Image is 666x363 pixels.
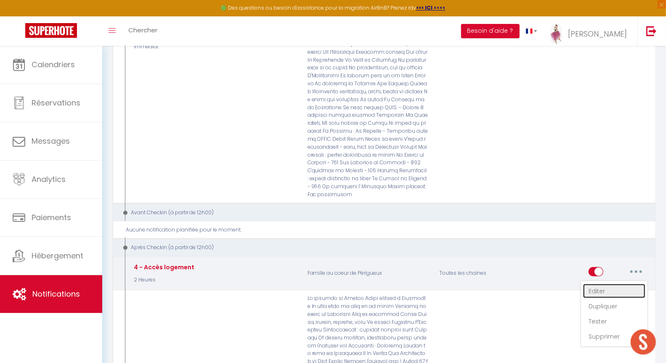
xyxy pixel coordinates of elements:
[32,289,80,299] span: Notifications
[302,261,434,285] p: Famille au coeur de Périgueux
[32,59,75,70] span: Calendriers
[120,244,638,252] div: Après Checkin (à partir de 12h00)
[32,212,71,223] span: Paiements
[126,226,648,234] div: Aucune notification planifiée pour le moment.
[132,43,231,51] p: Immédiat
[568,29,627,39] span: [PERSON_NAME]
[416,4,446,11] a: >>> ICI <<<<
[631,329,656,355] div: Ouvrir le chat
[132,263,194,272] div: 4 - Accès logement
[583,299,645,313] a: Dupliquer
[544,16,637,46] a: ... [PERSON_NAME]
[128,26,157,34] span: Chercher
[25,23,77,38] img: Super Booking
[646,26,657,36] img: logout
[461,24,520,38] button: Besoin d'aide ?
[122,16,164,46] a: Chercher
[32,174,66,184] span: Analytics
[583,314,645,329] a: Tester
[32,250,83,261] span: Hébergement
[434,261,522,285] div: Toutes les chaines
[132,276,194,284] p: 2 Heures
[550,24,563,45] img: ...
[120,209,638,217] div: Avant Checkin (à partir de 12h00)
[583,329,645,344] a: Supprimer
[32,97,80,108] span: Réservations
[32,136,70,146] span: Messages
[583,284,645,298] a: Editer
